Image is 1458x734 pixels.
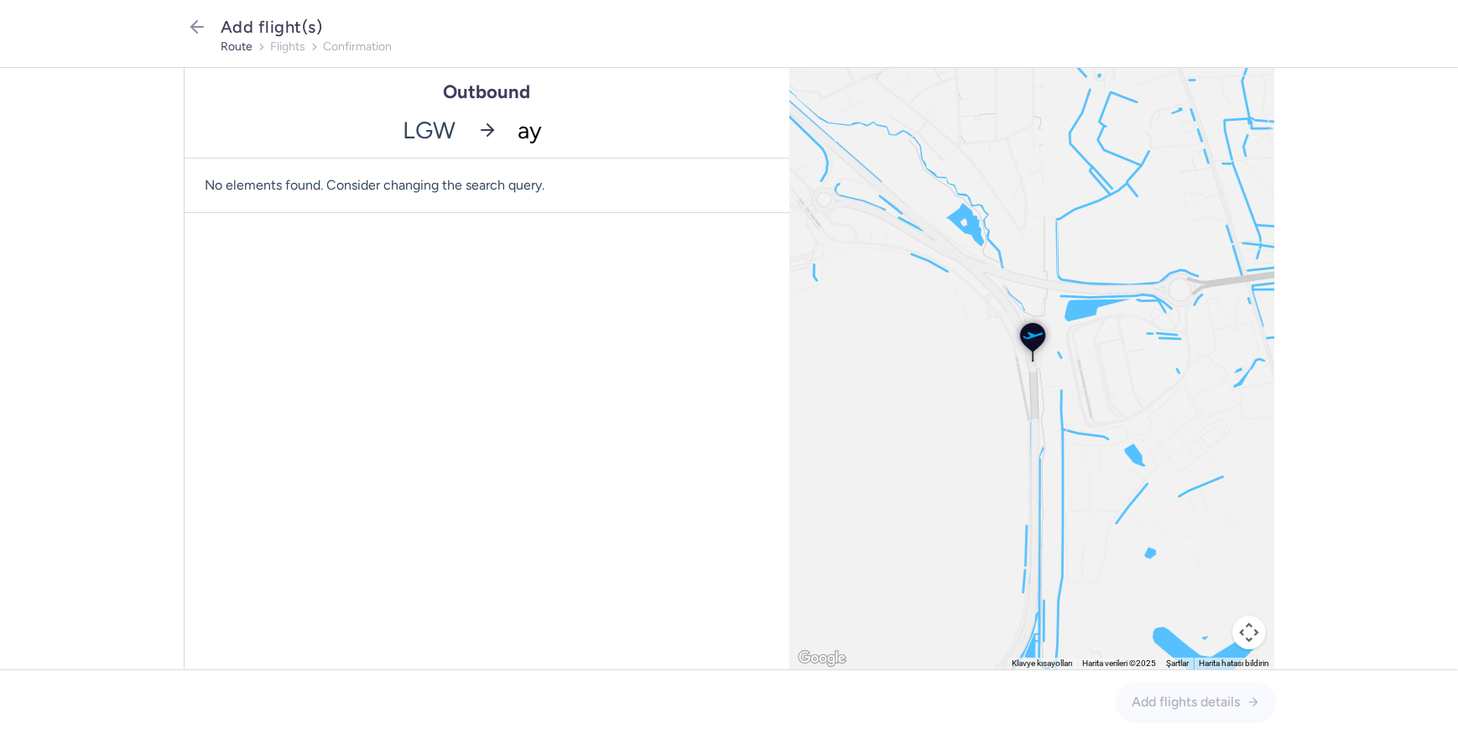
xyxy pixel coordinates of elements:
[508,102,790,158] input: -searchbox
[185,102,466,158] span: LGW
[1132,695,1240,710] span: Add flights details
[444,81,531,102] h1: Outbound
[1117,684,1274,721] button: Add flights details
[185,159,789,212] span: No elements found. Consider changing the search query.
[1012,658,1072,669] button: Klavye kısayolları
[1082,659,1156,668] span: Harita verileri ©2025
[794,653,850,664] a: Bu bölgeyi Google Haritalar'da açın (yeni pencerede açılır)
[221,17,323,37] span: Add flight(s)
[1199,659,1269,668] a: Harita hatası bildirin
[1166,659,1189,668] a: Şartlar
[1232,616,1266,649] button: Harita kamerası kontrolleri
[270,40,305,54] button: flights
[794,648,850,669] img: Google
[221,40,253,54] button: route
[323,40,392,54] button: confirmation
